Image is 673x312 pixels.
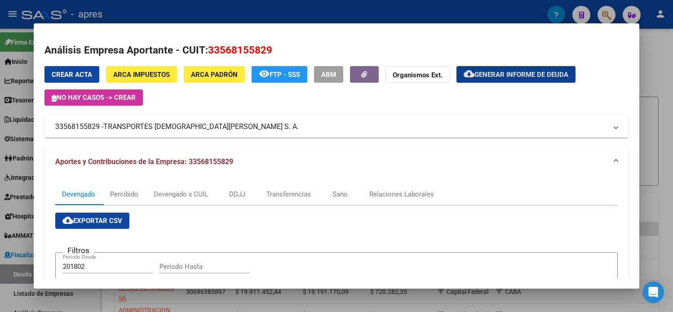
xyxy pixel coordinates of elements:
[55,157,233,166] span: Aportes y Contribuciones de la Empresa: 33568155829
[44,116,629,138] mat-expansion-panel-header: 33568155829 -TRANSPORTES [DEMOGRAPHIC_DATA][PERSON_NAME] S. A.
[191,71,238,79] span: ARCA Padrón
[385,66,450,83] button: Organismos Ext.
[110,189,138,199] div: Percibido
[62,189,95,199] div: Devengado
[44,147,629,176] mat-expansion-panel-header: Aportes y Contribuciones de la Empresa: 33568155829
[44,66,99,83] button: Crear Acta
[113,71,170,79] span: ARCA Impuestos
[259,68,270,79] mat-icon: remove_red_eye
[62,217,122,225] span: Exportar CSV
[52,71,92,79] span: Crear Acta
[456,66,576,83] button: Generar informe de deuda
[154,189,208,199] div: Devengado x CUIL
[229,189,245,199] div: DDJJ
[55,213,129,229] button: Exportar CSV
[332,189,348,199] div: Sano
[252,66,307,83] button: FTP - SSS
[55,121,607,132] mat-panel-title: 33568155829 -
[321,71,336,79] span: ABM
[393,71,443,79] strong: Organismos Ext.
[62,215,73,226] mat-icon: cloud_download
[314,66,343,83] button: ABM
[208,44,272,56] span: 33568155829
[184,66,245,83] button: ARCA Padrón
[474,71,568,79] span: Generar informe de deuda
[106,66,177,83] button: ARCA Impuestos
[44,89,143,106] button: No hay casos -> Crear
[63,245,94,255] h3: Filtros
[103,121,299,132] span: TRANSPORTES [DEMOGRAPHIC_DATA][PERSON_NAME] S. A.
[266,189,311,199] div: Transferencias
[270,71,300,79] span: FTP - SSS
[369,189,434,199] div: Relaciones Laborales
[642,281,664,303] div: Open Intercom Messenger
[44,43,629,58] h2: Análisis Empresa Aportante - CUIT:
[52,94,136,102] span: No hay casos -> Crear
[464,68,474,79] mat-icon: cloud_download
